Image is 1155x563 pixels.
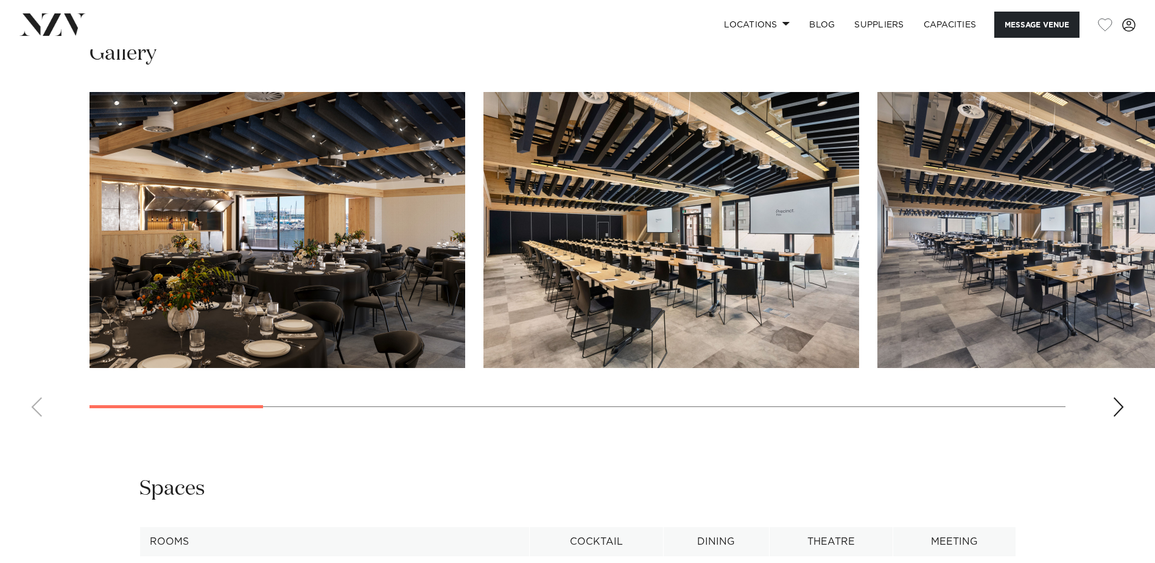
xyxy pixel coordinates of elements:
h2: Gallery [90,40,156,68]
swiper-slide: 2 / 14 [483,92,859,368]
th: Rooms [139,527,530,557]
swiper-slide: 1 / 14 [90,92,465,368]
th: Dining [663,527,769,557]
a: BLOG [799,12,844,38]
img: nzv-logo.png [19,13,86,35]
th: Theatre [769,527,893,557]
h2: Spaces [139,475,205,503]
a: Capacities [914,12,986,38]
a: SUPPLIERS [844,12,913,38]
th: Cocktail [530,527,664,557]
a: Locations [714,12,799,38]
th: Meeting [893,527,1016,557]
button: Message Venue [994,12,1080,38]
